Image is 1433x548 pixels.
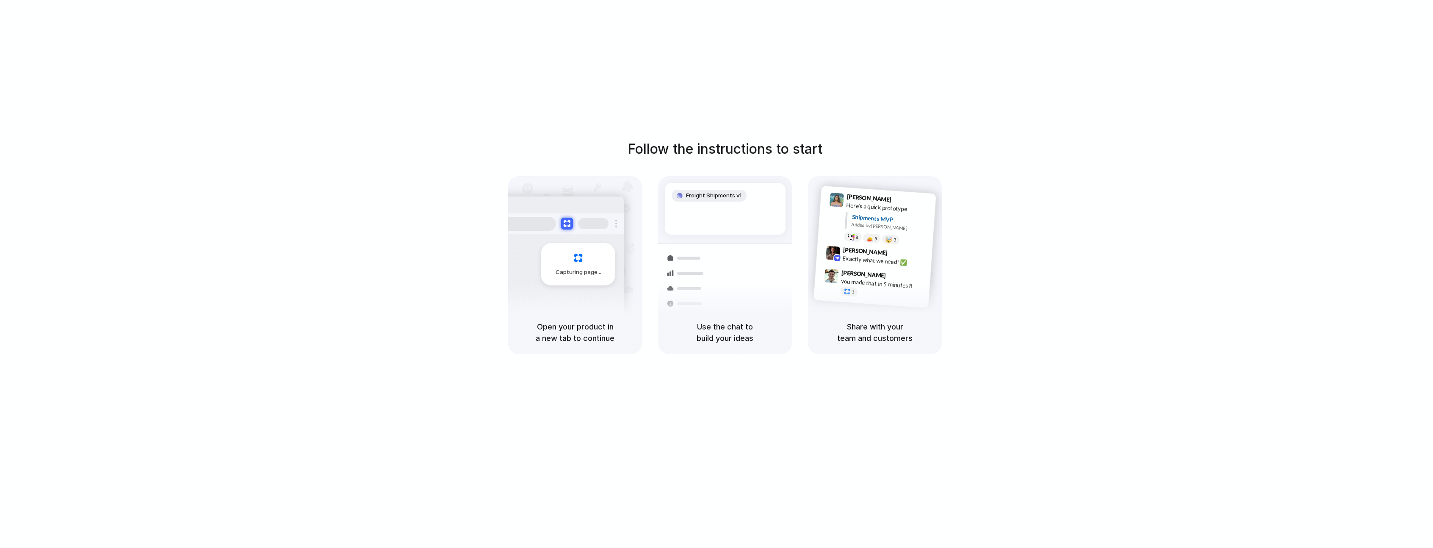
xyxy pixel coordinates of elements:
span: [PERSON_NAME] [847,192,891,204]
div: Exactly what we need! ✅ [842,254,927,268]
div: Shipments MVP [852,213,930,227]
span: 9:41 AM [894,196,911,206]
span: 9:47 AM [888,272,906,282]
span: Capturing page [556,268,603,277]
span: [PERSON_NAME] [843,245,888,257]
div: 🤯 [885,236,893,243]
span: 9:42 AM [890,249,907,260]
div: you made that in 5 minutes?! [841,277,925,291]
div: Here's a quick prototype [846,201,931,215]
span: [PERSON_NAME] [841,268,886,280]
span: Freight Shipments v1 [686,191,741,200]
h5: Use the chat to build your ideas [668,321,782,344]
div: Added by [PERSON_NAME] [851,221,929,233]
h1: Follow the instructions to start [628,139,822,159]
h5: Open your product in a new tab to continue [518,321,632,344]
span: 5 [874,236,877,241]
h5: Share with your team and customers [818,321,932,344]
span: 8 [855,235,858,240]
span: 1 [852,290,855,294]
span: 3 [894,238,896,242]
